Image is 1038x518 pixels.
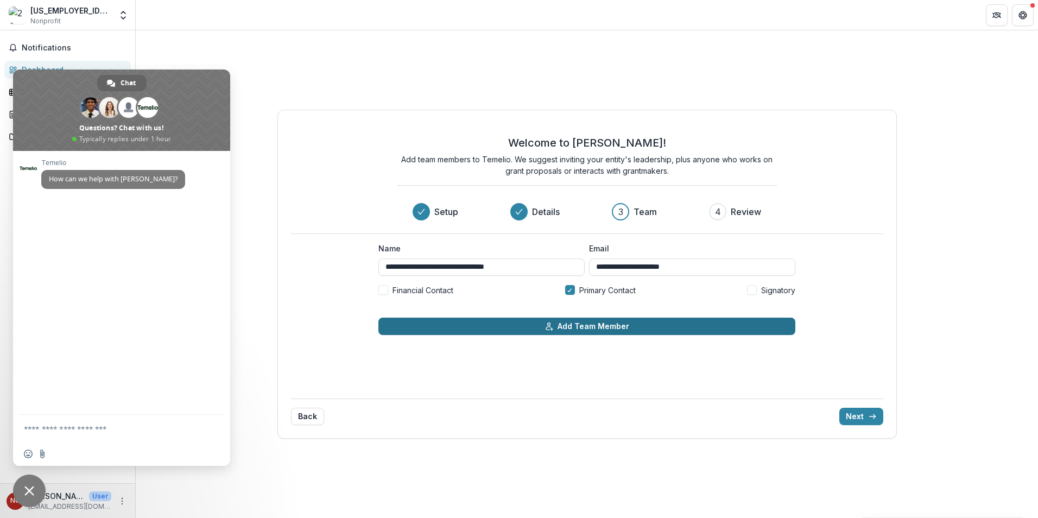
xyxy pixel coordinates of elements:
a: Proposals [4,105,131,123]
span: Send a file [38,450,47,458]
h3: Review [731,205,761,218]
span: Primary Contact [579,285,636,296]
span: How can we help with [PERSON_NAME]? [49,174,178,184]
div: 3 [618,205,623,218]
textarea: Compose your message... [24,424,195,434]
label: Email [589,243,789,254]
span: Nonprofit [30,16,61,26]
label: Name [378,243,578,254]
a: Tasks [4,83,131,101]
span: Notifications [22,43,126,53]
p: [PERSON_NAME] [28,490,85,502]
a: Dashboard [4,61,131,79]
span: Signatory [761,285,795,296]
div: Dashboard [22,64,122,75]
button: Partners [986,4,1008,26]
div: Nesa Grider [10,497,21,504]
div: Close chat [13,475,46,507]
div: Chat [97,75,147,91]
a: Documents [4,128,131,146]
p: Add team members to Temelio. We suggest inviting your entity's leadership, plus anyone who works ... [397,154,777,176]
p: User [89,491,111,501]
span: Insert an emoji [24,450,33,458]
button: Next [839,408,883,425]
span: Financial Contact [393,285,453,296]
h3: Setup [434,205,458,218]
h3: Team [634,205,657,218]
h2: Welcome to [PERSON_NAME]! [508,136,666,149]
button: More [116,495,129,508]
button: Notifications [4,39,131,56]
span: Chat [121,75,136,91]
div: Progress [413,203,761,220]
p: [EMAIL_ADDRESS][DOMAIN_NAME] [28,502,111,511]
div: 4 [715,205,721,218]
button: Add Team Member [378,318,795,335]
button: Open entity switcher [116,4,131,26]
img: 20-1209865 [9,7,26,24]
h3: Details [532,205,560,218]
span: Temelio [41,159,185,167]
button: Back [291,408,324,425]
button: Get Help [1012,4,1034,26]
div: [US_EMPLOYER_IDENTIFICATION_NUMBER] [30,5,111,16]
